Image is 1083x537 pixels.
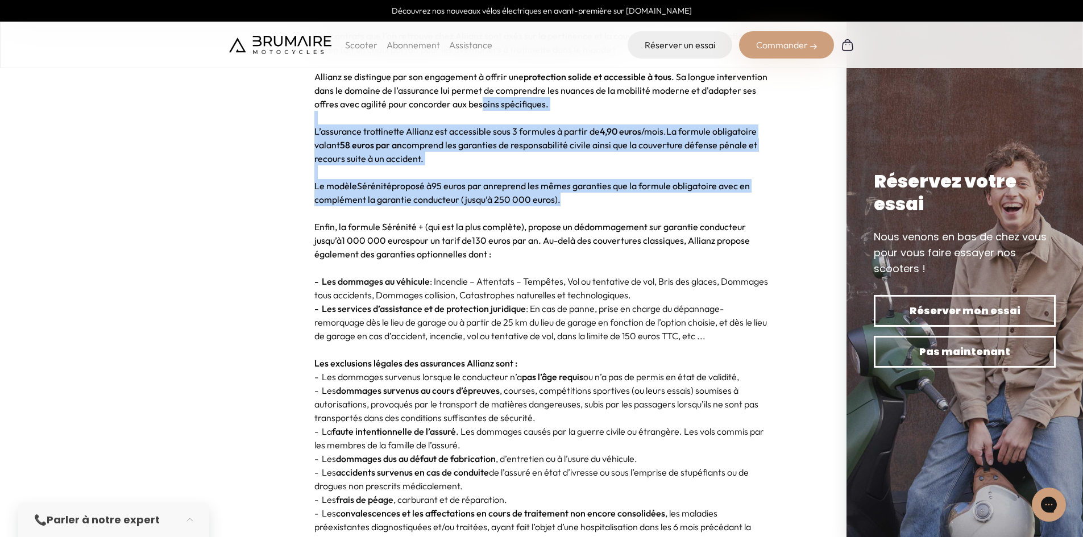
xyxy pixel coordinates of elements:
[314,71,767,110] span: Allianz se distingue par son engagement à offrir une . Sa longue intervention dans le domaine de ...
[600,126,641,137] strong: 4,90 euros
[314,302,769,343] p: : En cas de panne, prise en charge du dépannage-remorquage dès le lieu de garage ou à partir de 2...
[1026,484,1072,526] iframe: Gorgias live chat messenger
[314,424,769,452] p: - La . Les dommages causés par la guerre civile ou étrangère. Les vols commis par les membres de ...
[357,180,392,192] strong: Sérénité
[449,39,492,51] a: Assistance
[472,235,538,246] strong: 130 euros par an
[345,38,377,52] p: Scooter
[314,180,750,205] span: Le modèle proposé à reprend les mêmes garanties que la formule obligatoire avec en complément la ...
[336,467,489,478] strong: accidents survenus en cas de conduite
[314,274,769,302] p: : Incendie – Attentats – Tempêtes, Vol ou tentative de vol, Bris des glaces, Dommages tous accide...
[314,221,750,260] span: Enfin, la formule Sérénité + (qui est la plus complète), propose un dédommagement sur garantie co...
[229,36,331,54] img: Brumaire Motocycles
[314,357,517,369] strong: Les exclusions légales des assurances Allianz sont :
[336,494,393,505] strong: frais de péage
[465,194,555,205] strong: jusqu’à 250 000 euros
[314,384,769,424] p: - Les , courses, compétitions sportives (ou leurs essais) soumises à autorisations, provoqués par...
[314,303,526,314] strong: - Les services d’assistance et de protection juridique
[628,31,732,59] a: Réserver un essai
[522,371,583,382] strong: pas l’âge requis
[314,452,769,465] p: - Les , d’entretien ou à l’usure du véhicule.
[314,370,769,384] p: - Les dommages survenus lorsque le conducteur n’a ou n’a pas de permis en état de validité,
[336,453,496,464] strong: dommages dus au défaut de fabrication
[342,235,410,246] strong: 1 000 000 euros
[314,465,769,493] p: - Les de l’assuré en état d’ivresse ou sous l’emprise de stupéfiants ou de drogues non prescrits ...
[314,126,663,137] span: L’assurance trottinette Allianz est accessible sous 3 formules à partir de /mois
[314,124,769,165] p: .
[314,276,430,287] strong: - Les dommages au véhicule
[340,139,402,151] strong: 58 euros par an
[810,43,817,50] img: right-arrow-2.png
[314,493,769,506] p: - Les , carburant et de réparation.
[387,39,440,51] a: Abonnement
[314,126,757,164] span: La formule obligatoire valant comprend les garanties de responsabilité civile ainsi que la couver...
[332,426,456,437] strong: faute intentionnelle de l’assuré
[431,180,493,192] strong: 95 euros par an
[336,507,665,519] strong: convalescences et les affectations en cours de traitement non encore consolidées
[524,71,671,82] strong: protection solide et accessible à tous
[841,38,854,52] img: Panier
[336,385,500,396] strong: dommages survenus au cours d’épreuves
[739,31,834,59] div: Commander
